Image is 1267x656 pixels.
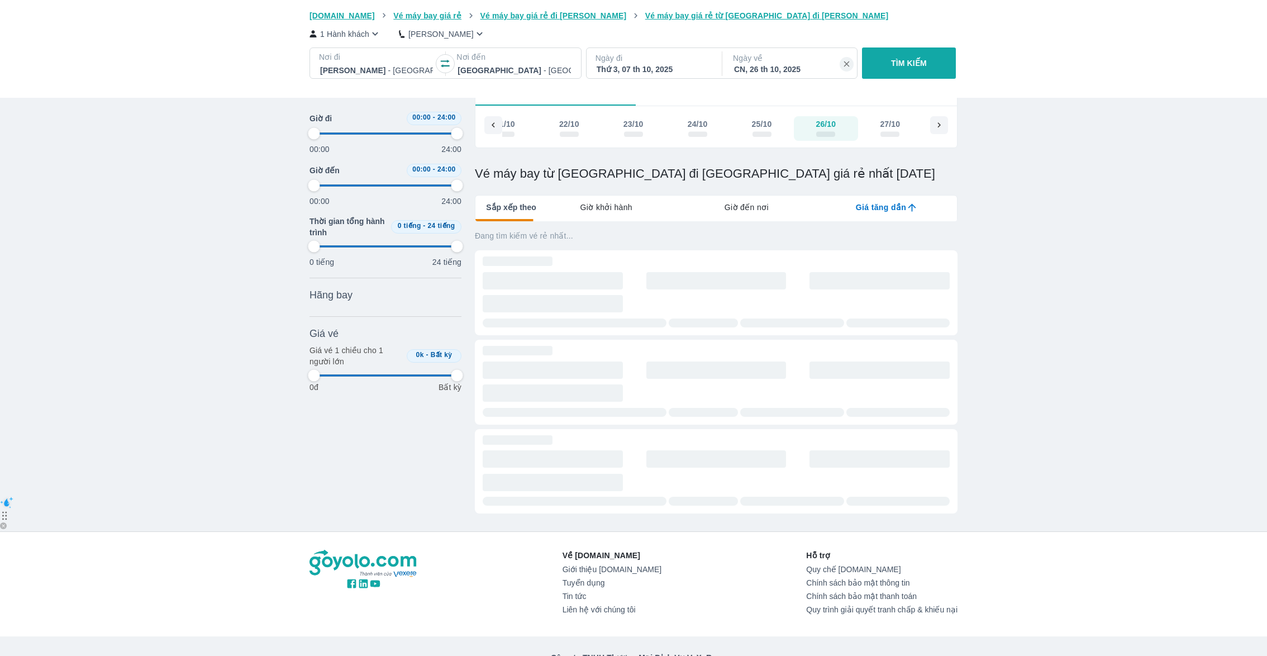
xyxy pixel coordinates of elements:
p: Nơi đến [456,51,571,63]
p: Về [DOMAIN_NAME] [563,550,661,561]
div: 25/10 [752,118,772,130]
div: CN, 26 th 10, 2025 [734,64,847,75]
p: 0đ [309,382,318,393]
a: Tuyển dụng [563,578,661,587]
p: [PERSON_NAME] [408,28,474,40]
span: Giá vé [309,327,339,340]
span: Thời gian tổng hành trình [309,216,387,238]
button: TÌM KIẾM [862,47,955,79]
p: 24 tiếng [432,256,461,268]
span: Sắp xếp theo [486,202,536,213]
p: 00:00 [309,196,330,207]
p: Ngày về [733,53,848,64]
p: 24:00 [441,196,461,207]
p: 24:00 [441,144,461,155]
a: Chính sách bảo mật thông tin [806,578,958,587]
p: 00:00 [309,144,330,155]
span: - [433,113,435,121]
div: Thứ 3, 07 th 10, 2025 [597,64,709,75]
span: - [426,351,428,359]
p: 1 Hành khách [320,28,369,40]
h1: Vé máy bay từ [GEOGRAPHIC_DATA] đi [GEOGRAPHIC_DATA] giá rẻ nhất [DATE] [475,166,958,182]
p: 0 tiếng [309,256,334,268]
span: Bất kỳ [431,351,453,359]
span: Giờ đến [309,165,340,176]
a: Chính sách bảo mật thanh toán [806,592,958,601]
span: Giờ đến nơi [725,202,769,213]
p: Ngày đi [596,53,711,64]
div: 27/10 [880,118,900,130]
p: Đang tìm kiếm vé rẻ nhất... [475,230,958,241]
div: lab API tabs example [536,196,957,219]
div: 22/10 [559,118,579,130]
span: Giờ đi [309,113,332,124]
div: 24/10 [688,118,708,130]
span: Giờ khởi hành [580,202,632,213]
span: 24 tiếng [428,222,455,230]
p: Nơi đi [319,51,434,63]
p: Hỗ trợ [806,550,958,561]
div: 21/10 [495,118,515,130]
a: Quy trình giải quyết tranh chấp & khiếu nại [806,605,958,614]
span: 00:00 [412,113,431,121]
span: 0 tiếng [398,222,421,230]
img: logo [309,550,418,578]
span: Hãng bay [309,288,353,302]
span: 24:00 [437,113,456,121]
p: TÌM KIẾM [891,58,927,69]
div: 26/10 [816,118,836,130]
a: Liên hệ với chúng tôi [563,605,661,614]
span: Giá tăng dần [856,202,906,213]
span: Vé máy bay giá rẻ đi [PERSON_NAME] [480,11,627,20]
span: - [423,222,425,230]
span: 24:00 [437,165,456,173]
div: 23/10 [623,118,644,130]
button: [PERSON_NAME] [399,28,485,40]
p: Giá vé 1 chiều cho 1 người lớn [309,345,402,367]
nav: breadcrumb [309,10,958,21]
span: 0 / 10 [1235,531,1260,538]
span: Vé máy bay giá rẻ [393,11,461,20]
button: 1 Hành khách [309,28,381,40]
span: 0k [416,351,424,359]
span: Vé máy bay giá rẻ từ [GEOGRAPHIC_DATA] đi [PERSON_NAME] [645,11,889,20]
a: Giới thiệu [DOMAIN_NAME] [563,565,661,574]
span: [DOMAIN_NAME] [309,11,375,20]
span: - [433,165,435,173]
a: Tin tức [563,592,661,601]
a: Quy chế [DOMAIN_NAME] [806,565,958,574]
p: Bất kỳ [439,382,461,393]
span: 00:00 [412,165,431,173]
